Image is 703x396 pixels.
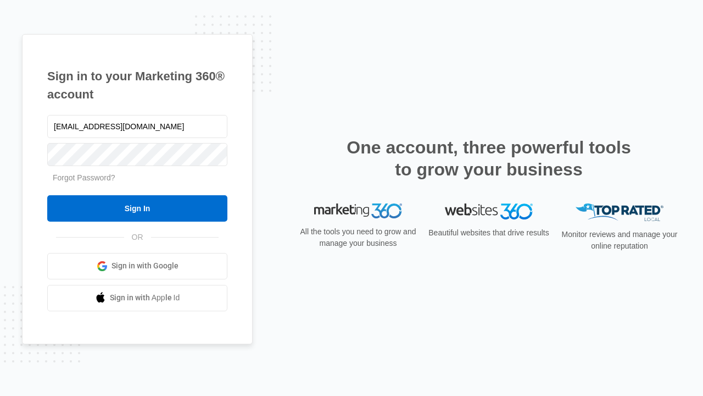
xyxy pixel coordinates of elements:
[47,253,227,279] a: Sign in with Google
[47,115,227,138] input: Email
[297,226,420,249] p: All the tools you need to grow and manage your business
[47,67,227,103] h1: Sign in to your Marketing 360® account
[111,260,178,272] span: Sign in with Google
[53,173,115,182] a: Forgot Password?
[427,227,550,239] p: Beautiful websites that drive results
[47,195,227,222] input: Sign In
[445,204,533,219] img: Websites 360
[124,232,151,243] span: OR
[110,292,180,304] span: Sign in with Apple Id
[314,204,402,219] img: Marketing 360
[47,285,227,311] a: Sign in with Apple Id
[343,136,634,180] h2: One account, three powerful tools to grow your business
[576,204,663,222] img: Top Rated Local
[558,229,681,252] p: Monitor reviews and manage your online reputation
